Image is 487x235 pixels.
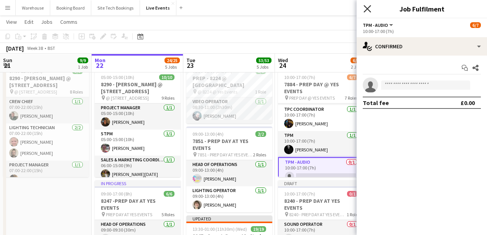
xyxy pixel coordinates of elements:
span: 10:00-17:00 (7h) [284,191,315,197]
span: PREP DAY AT YES EVENTS [106,212,152,217]
div: 2 Jobs [351,64,363,70]
h3: 8290 - [PERSON_NAME] @ [STREET_ADDRESS] [3,75,89,89]
h3: 8240 - PREP DAY AT YES EVENTS [278,197,364,211]
a: Comms [57,17,81,27]
span: 1 Role [347,212,358,217]
a: Edit [21,17,36,27]
span: Comms [60,18,77,25]
span: 24 [277,61,288,70]
a: Jobs [38,17,56,27]
span: Week 38 [25,45,44,51]
div: Confirmed [357,37,487,56]
app-card-role: Crew Chief1/107:00-22:00 (15h)[PERSON_NAME] [3,97,89,123]
div: £0.00 [461,99,475,107]
h3: Job Fulfilment [357,4,487,14]
span: 9/9 [77,58,88,63]
button: Site Tech Bookings [91,0,140,15]
span: 23 [185,61,195,70]
span: Mon [95,57,105,64]
span: 6/8 [350,58,361,63]
h3: 8247 -PREP DAY AT YES EVENTS [95,197,181,211]
span: 6/6 [164,191,174,197]
span: 05:00-15:00 (10h) [101,74,134,80]
app-job-card: 09:00-13:00 (4h)2/27851 - PREP DAY AT YES EVENTS 7851 - PREP DAY AT YES EVENTS2 RolesHead of Oper... [186,127,272,212]
span: 8 Roles [70,89,83,95]
span: Jobs [41,18,53,25]
app-card-role: Head of Operations1/109:00-13:00 (4h)[PERSON_NAME] [186,160,272,186]
div: 5 Jobs [165,64,179,70]
span: 6/7 [470,22,481,28]
button: Booking Board [50,0,91,15]
div: BST [48,45,55,51]
span: 19/19 [251,226,266,232]
span: 7 Roles [345,95,358,101]
span: View [6,18,17,25]
span: 22 [94,61,105,70]
span: 13:30-01:00 (11h30m) (Wed) [192,226,247,232]
span: 21 [2,61,12,70]
app-card-role: TPC Coordinator1/110:00-17:00 (7h)[PERSON_NAME] [278,105,364,131]
span: 2/2 [255,131,266,137]
span: Sun [3,57,12,64]
span: 1 Role [255,89,266,95]
div: 5 Jobs [257,64,271,70]
app-card-role: Sales & Marketing Coordinator1/106:00-15:00 (9h)[PERSON_NAME][DATE] [95,156,181,182]
app-card-role: Video Operator1/108:30-11:00 (2h30m)[PERSON_NAME] [186,97,272,123]
button: TPM - AUDIO [363,22,394,28]
span: Tue [186,57,195,64]
app-card-role: TPM1/110:00-17:00 (7h)[PERSON_NAME] [278,131,364,157]
div: 1 Job [78,64,88,70]
a: View [3,17,20,27]
span: 6/7 [347,74,358,80]
app-card-role: Project Manager1/105:00-15:00 (10h)[PERSON_NAME] [95,104,181,130]
span: @ 8224 @ Yes Events [197,89,237,95]
span: @ [STREET_ADDRESS] [14,89,57,95]
span: 0/1 [347,191,358,197]
app-job-card: Updated10:00-17:00 (7h)6/77884 - PREP DAY @ YES EVENTS PREP DAY @ YES EVENTS7 Roles10:00-17:00 (7... [278,64,364,177]
div: 10:00-17:00 (7h) [363,28,481,34]
span: 09:00-13:00 (4h) [192,131,224,137]
div: Total fee [363,99,389,107]
app-job-card: Updated05:00-15:00 (10h)10/108290 - [PERSON_NAME] @ [STREET_ADDRESS] @ [STREET_ADDRESS]9 RolesPro... [95,64,181,177]
div: Draft [278,180,364,186]
span: 7851 - PREP DAY AT YES EVENTS [197,152,253,158]
app-card-role: Lighting Technician2/207:00-22:00 (15h)[PERSON_NAME][PERSON_NAME] [3,123,89,161]
app-card-role: Project Manager1/107:00-22:00 (15h)[PERSON_NAME] [3,161,89,187]
span: 5 Roles [161,212,174,217]
app-card-role: TPM - AUDIO0/110:00-17:00 (7h) [278,157,364,185]
span: @ [STREET_ADDRESS] [106,95,149,101]
span: 09:00-17:00 (8h) [101,191,132,197]
span: 24/25 [165,58,180,63]
span: PREP DAY @ YES EVENTS [289,95,335,101]
h3: 7851 - PREP DAY AT YES EVENTS [186,138,272,151]
app-job-card: 08:30-11:00 (2h30m)1/1PREP - 8224 @ [GEOGRAPHIC_DATA] @ 8224 @ Yes Events1 RoleVideo Operator1/10... [186,64,272,123]
h3: 8290 - [PERSON_NAME] @ [STREET_ADDRESS] [95,81,181,95]
app-card-role: Lighting Operator1/109:00-13:00 (4h)[PERSON_NAME] [186,186,272,212]
span: Wed [278,57,288,64]
span: TPM - AUDIO [363,22,388,28]
span: 2 Roles [253,152,266,158]
h3: PREP - 8224 @ [GEOGRAPHIC_DATA] [186,75,272,89]
div: [DATE] [6,44,24,52]
span: 8240 - PREP DAY AT YES EVENTS [289,212,347,217]
h3: 7884 - PREP DAY @ YES EVENTS [278,81,364,95]
button: Live Events [140,0,176,15]
div: In progress [95,180,181,186]
app-job-card: 07:00-22:00 (15h)9/98290 - [PERSON_NAME] @ [STREET_ADDRESS] @ [STREET_ADDRESS]8 RolesCrew Chief1/... [3,64,89,177]
span: 53/53 [256,58,271,63]
div: Updated [186,215,272,222]
app-card-role: STPM1/105:00-15:00 (10h)[PERSON_NAME] [95,130,181,156]
span: 10/10 [159,74,174,80]
button: Warehouse [16,0,50,15]
span: Edit [25,18,33,25]
span: 9 Roles [161,95,174,101]
span: 10:00-17:00 (7h) [284,74,315,80]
